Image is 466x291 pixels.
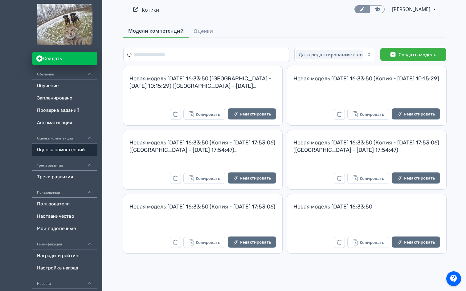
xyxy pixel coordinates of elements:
a: Проверка заданий [32,104,97,116]
a: Автоматизация [32,116,97,129]
div: Оценка компетенций [32,129,97,143]
span: Дата редактирования: сначала новые [299,51,389,58]
a: Переключиться в режим ученика [370,5,385,13]
span: Оценки [194,27,213,35]
div: Новая модель [DATE] 16:33:50 (Копия - [DATE] 17:53:06) [129,203,276,218]
button: Редактировать [392,236,440,248]
div: Новая модель [DATE] 16:33:50 [293,203,440,218]
button: Редактировать [228,172,276,184]
div: Новая модель [DATE] 16:33:50 (Копия - [DATE] 10:15:29) [293,75,440,90]
a: Награды и рейтинг [32,249,97,262]
span: Модели компетенций [128,27,184,34]
a: Редактировать [392,172,440,184]
button: Редактировать [228,236,276,248]
a: Котики [142,6,159,13]
a: Редактировать [228,236,276,249]
button: Редактировать [228,108,276,119]
div: Геймификация [32,235,97,249]
a: Запланировано [32,92,97,104]
div: Обучение [32,65,97,79]
div: Новая модель [DATE] 16:33:50 ([GEOGRAPHIC_DATA] - [DATE] 10:15:29) ([GEOGRAPHIC_DATA] - [DATE] 10... [129,75,276,90]
a: Треки развития [32,171,97,183]
span: Дмитрий Немыкин [392,6,431,13]
div: Треки развития [32,156,97,171]
a: Оценка компетенций [32,143,97,156]
a: Обучение [32,79,97,92]
button: Копировать [183,109,225,120]
div: Новости [32,274,97,289]
button: Создать [32,52,97,65]
div: Новая модель [DATE] 16:33:50 (Копия - [DATE] 17:53:06) ([GEOGRAPHIC_DATA] - [DATE] 17:54:47) ([GE... [129,139,276,154]
a: Настройка наград [32,262,97,274]
a: Редактировать [228,172,276,184]
button: Редактировать [392,108,440,119]
button: Копировать [183,173,225,184]
button: Копировать [347,173,389,184]
button: Копировать [183,237,225,248]
a: Пользователи [32,198,97,210]
a: Редактировать [392,236,440,249]
button: Дата редактирования: сначала новые [294,48,375,61]
a: Наставничество [32,210,97,222]
button: Редактировать [392,172,440,184]
div: Пользователи [32,183,97,198]
div: Новая модель [DATE] 16:33:50 (Копия - [DATE] 17:53:06) ([GEOGRAPHIC_DATA] - [DATE] 17:54:47) [293,139,440,154]
button: Создать модель [380,48,446,61]
button: Копировать [347,237,389,248]
a: Мои подопечные [32,222,97,235]
img: https://files.teachbase.ru/system/account/47648/logo/medium-ba128583ce342dfbc0083ef62725f29c.jpg [37,4,92,45]
button: Копировать [347,109,389,120]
